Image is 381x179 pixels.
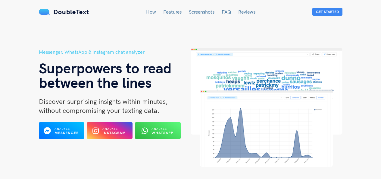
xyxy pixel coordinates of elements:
button: Analyze Messenger [39,122,85,139]
img: mS3x8y1f88AAAAABJRU5ErkJggg== [39,9,50,15]
a: DoubleText [39,8,89,16]
img: hero [191,48,342,167]
span: Superpowers to read [39,59,172,77]
span: DoubleText [53,8,89,16]
button: Analyze Instagram [87,122,133,139]
a: Reviews [238,9,255,15]
a: How [146,9,156,15]
a: Analyze Messenger [39,130,85,136]
a: FAQ [222,9,231,15]
a: Features [163,9,182,15]
button: Analyze WhatsApp [135,122,181,139]
h5: Messenger, WhatsApp & Instagram chat analyzer [39,48,191,56]
span: Analyze [102,127,118,131]
span: Discover surprising insights within minutes, [39,97,168,106]
a: Analyze WhatsApp [135,130,181,136]
span: between the lines [39,73,152,91]
span: Analyze [55,127,70,131]
a: Screenshots [189,9,214,15]
b: Instagram [102,130,126,135]
b: WhatsApp [151,130,173,135]
span: without compromising your texting data. [39,106,159,115]
b: Messenger [55,130,79,135]
span: Analyze [151,127,167,131]
a: Analyze Instagram [87,130,133,136]
button: Get Started [312,8,342,16]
